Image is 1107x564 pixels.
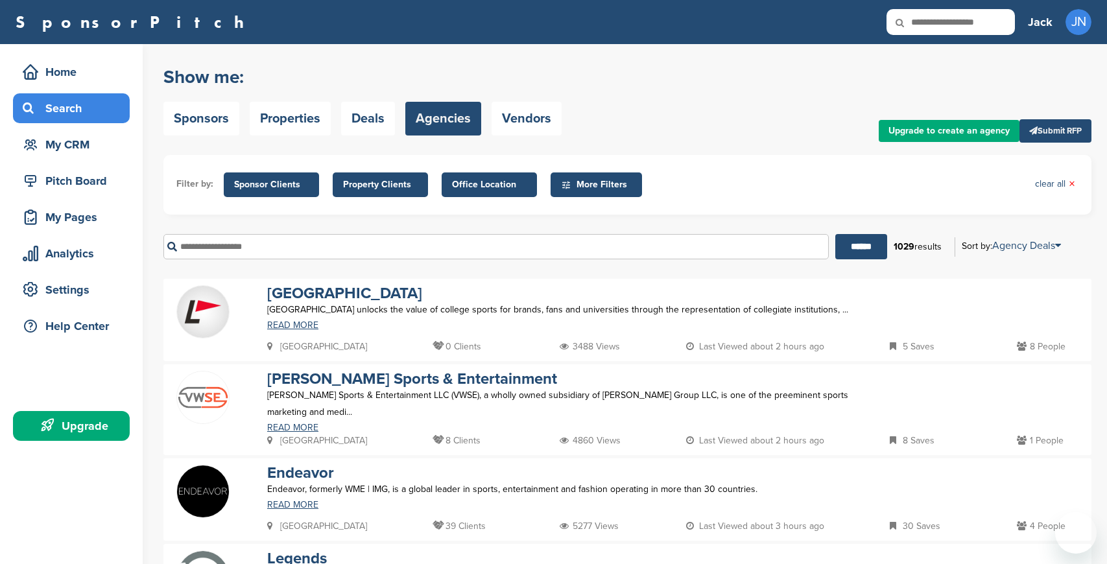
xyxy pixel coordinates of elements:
[452,178,527,192] span: Office Location
[1017,518,1065,534] p: 4 People
[433,338,481,355] p: 0 Clients
[13,166,130,196] a: Pitch Board
[19,97,130,120] div: Search
[561,178,636,192] span: More Filters
[686,338,824,355] p: Last Viewed about 2 hours ago
[19,206,130,229] div: My Pages
[13,130,130,159] a: My CRM
[992,239,1061,252] a: Agency Deals
[492,102,562,135] a: Vendors
[13,411,130,441] a: Upgrade
[13,57,130,87] a: Home
[19,60,130,84] div: Home
[890,432,934,449] p: 8 Saves
[267,284,422,303] a: [GEOGRAPHIC_DATA]
[267,500,859,510] a: READ MORE
[890,518,940,534] p: 30 Saves
[405,102,481,135] a: Agencies
[176,177,213,191] li: Filter by:
[13,275,130,305] a: Settings
[13,202,130,232] a: My Pages
[686,518,824,534] p: Last Viewed about 3 hours ago
[163,65,562,89] h2: Show me:
[1069,177,1075,191] span: ×
[890,338,934,355] p: 5 Saves
[267,481,859,497] p: Endeavor, formerly WME | IMG, is a global leader in sports, entertainment and fashion operating i...
[163,102,239,135] a: Sponsors
[19,242,130,265] div: Analytics
[341,102,395,135] a: Deals
[19,169,130,193] div: Pitch Board
[13,93,130,123] a: Search
[250,102,331,135] a: Properties
[19,314,130,338] div: Help Center
[267,338,367,355] p: [GEOGRAPHIC_DATA]
[16,14,252,30] a: SponsorPitch
[267,423,859,432] a: READ MORE
[177,286,229,338] img: Fkse nzd 400x400
[1065,9,1091,35] span: JN
[1019,119,1091,143] a: Submit RFP
[894,241,914,252] b: 1029
[1035,177,1075,191] a: clear all×
[19,133,130,156] div: My CRM
[686,432,824,449] p: Last Viewed about 2 hours ago
[343,178,418,192] span: Property Clients
[267,432,367,449] p: [GEOGRAPHIC_DATA]
[560,338,620,355] p: 3488 Views
[267,301,859,318] p: [GEOGRAPHIC_DATA] unlocks the value of college sports for brands, fans and universities through t...
[19,414,130,438] div: Upgrade
[1028,8,1053,36] a: Jack
[962,241,1061,251] div: Sort by:
[177,371,229,423] img: Imgres
[267,464,334,482] a: Endeavor
[13,311,130,341] a: Help Center
[560,518,619,534] p: 5277 Views
[879,120,1019,142] a: Upgrade to create an agency
[1028,13,1053,31] h3: Jack
[433,518,486,534] p: 39 Clients
[560,432,621,449] p: 4860 Views
[1055,512,1097,554] iframe: Button to launch messaging window
[267,370,557,388] a: [PERSON_NAME] Sports & Entertainment
[19,278,130,301] div: Settings
[267,321,859,330] a: READ MORE
[177,465,229,517] img: 0
[1017,338,1065,355] p: 8 People
[267,387,859,419] p: [PERSON_NAME] Sports & Entertainment LLC (VWSE), a wholly owned subsidiary of [PERSON_NAME] Group...
[433,432,481,449] p: 8 Clients
[887,236,948,258] div: results
[1017,432,1064,449] p: 1 People
[234,178,309,192] span: Sponsor Clients
[13,239,130,268] a: Analytics
[267,518,367,534] p: [GEOGRAPHIC_DATA]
